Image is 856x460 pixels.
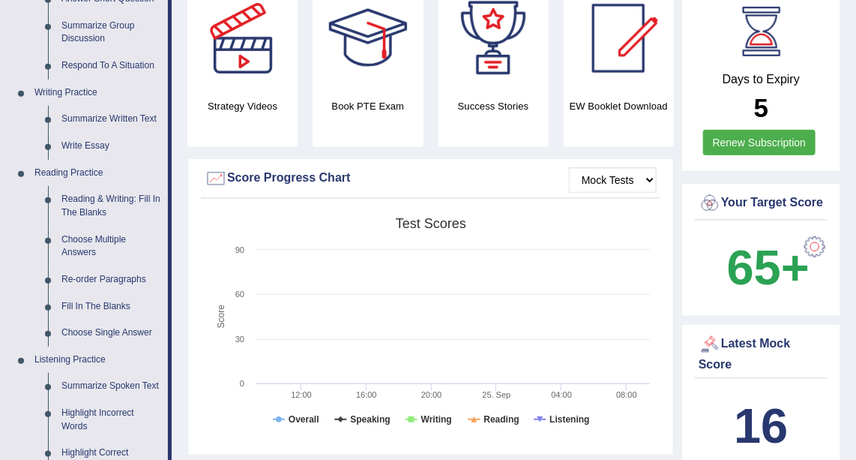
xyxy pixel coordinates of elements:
[55,320,168,347] a: Choose Single Answer
[699,73,824,86] h4: Days to Expiry
[727,240,810,295] b: 65+
[703,130,816,155] a: Renew Subscription
[564,98,674,114] h4: EW Booklet Download
[734,398,788,453] b: 16
[235,335,244,344] text: 30
[55,186,168,226] a: Reading & Writing: Fill In The Blanks
[421,414,452,425] tspan: Writing
[55,400,168,440] a: Highlight Incorrect Words
[240,379,244,388] text: 0
[396,216,466,231] tspan: Test scores
[484,414,519,425] tspan: Reading
[356,390,377,399] text: 16:00
[552,390,573,399] text: 04:00
[55,227,168,266] a: Choose Multiple Answers
[754,93,768,122] b: 5
[55,133,168,160] a: Write Essay
[350,414,390,425] tspan: Speaking
[205,167,657,190] div: Score Progress Chart
[616,390,637,399] text: 08:00
[28,80,168,107] a: Writing Practice
[216,305,226,329] tspan: Score
[28,160,168,187] a: Reading Practice
[55,266,168,293] a: Re-order Paragraphs
[313,98,423,114] h4: Book PTE Exam
[549,414,589,425] tspan: Listening
[235,290,244,299] text: 60
[55,373,168,400] a: Summarize Spoken Text
[55,13,168,53] a: Summarize Group Discussion
[483,390,511,399] tspan: 25. Sep
[55,53,168,80] a: Respond To A Situation
[28,347,168,374] a: Listening Practice
[291,390,312,399] text: 12:00
[699,333,824,374] div: Latest Mock Score
[699,192,824,215] div: Your Target Score
[438,98,549,114] h4: Success Stories
[55,293,168,320] a: Fill In The Blanks
[55,106,168,133] a: Summarize Written Text
[421,390,442,399] text: 20:00
[235,245,244,254] text: 90
[187,98,298,114] h4: Strategy Videos
[289,414,319,425] tspan: Overall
